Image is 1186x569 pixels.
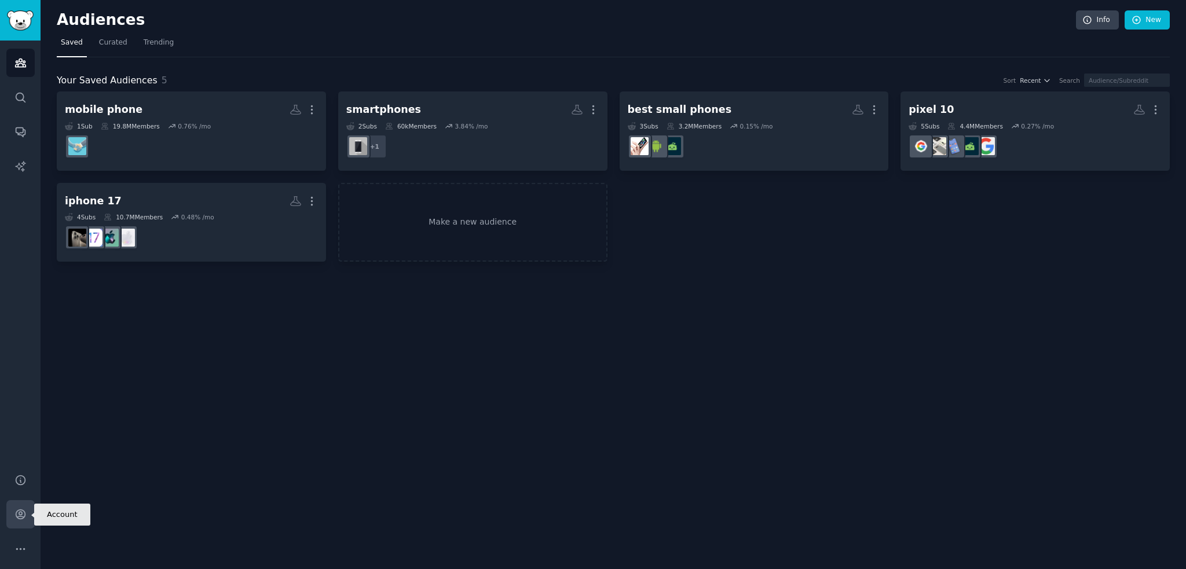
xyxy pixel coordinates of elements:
[68,229,86,247] img: iphone
[68,137,86,155] img: technology
[57,183,326,262] a: iphone 174Subs10.7MMembers0.48% /moappleiPhone13iphone17iphone
[740,122,773,130] div: 0.15 % /mo
[1020,76,1041,85] span: Recent
[346,122,377,130] div: 2 Sub s
[57,34,87,57] a: Saved
[95,34,131,57] a: Curated
[144,38,174,48] span: Trending
[647,137,665,155] img: PickAnAndroidForMe
[363,134,387,159] div: + 1
[620,91,889,171] a: best small phones3Subs3.2MMembers0.15% /moAndroidPickAnAndroidForMesmallphones
[1021,122,1054,130] div: 0.27 % /mo
[65,194,122,208] div: iphone 17
[349,137,367,155] img: smartphone
[181,213,214,221] div: 0.48 % /mo
[101,122,160,130] div: 19.8M Members
[99,38,127,48] span: Curated
[909,102,954,117] div: pixel 10
[117,229,135,247] img: apple
[631,137,649,155] img: smallphones
[346,102,421,117] div: smartphones
[162,75,167,86] span: 5
[1125,10,1170,30] a: New
[104,213,163,221] div: 10.7M Members
[628,122,658,130] div: 3 Sub s
[57,11,1076,30] h2: Audiences
[57,91,326,171] a: mobile phone1Sub19.8MMembers0.76% /motechnology
[928,137,946,155] img: pixel_phones
[663,137,681,155] img: Android
[7,10,34,31] img: GummySearch logo
[1004,76,1016,85] div: Sort
[947,122,1002,130] div: 4.4M Members
[1059,76,1080,85] div: Search
[385,122,437,130] div: 60k Members
[628,102,732,117] div: best small phones
[65,213,96,221] div: 4 Sub s
[178,122,211,130] div: 0.76 % /mo
[338,183,607,262] a: Make a new audience
[61,38,83,48] span: Saved
[65,102,142,117] div: mobile phone
[961,137,979,155] img: Android
[1084,74,1170,87] input: Audience/Subreddit
[1020,76,1051,85] button: Recent
[101,229,119,247] img: iPhone13
[65,122,93,130] div: 1 Sub
[945,137,962,155] img: mobiles
[57,74,158,88] span: Your Saved Audiences
[977,137,995,155] img: PixelFold
[1076,10,1119,30] a: Info
[455,122,488,130] div: 3.84 % /mo
[912,137,930,155] img: GooglePixel
[140,34,178,57] a: Trending
[667,122,722,130] div: 3.2M Members
[338,91,607,171] a: smartphones2Subs60kMembers3.84% /mo+1smartphone
[85,229,103,247] img: iphone17
[909,122,939,130] div: 5 Sub s
[901,91,1170,171] a: pixel 105Subs4.4MMembers0.27% /moPixelFoldAndroidmobilespixel_phonesGooglePixel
